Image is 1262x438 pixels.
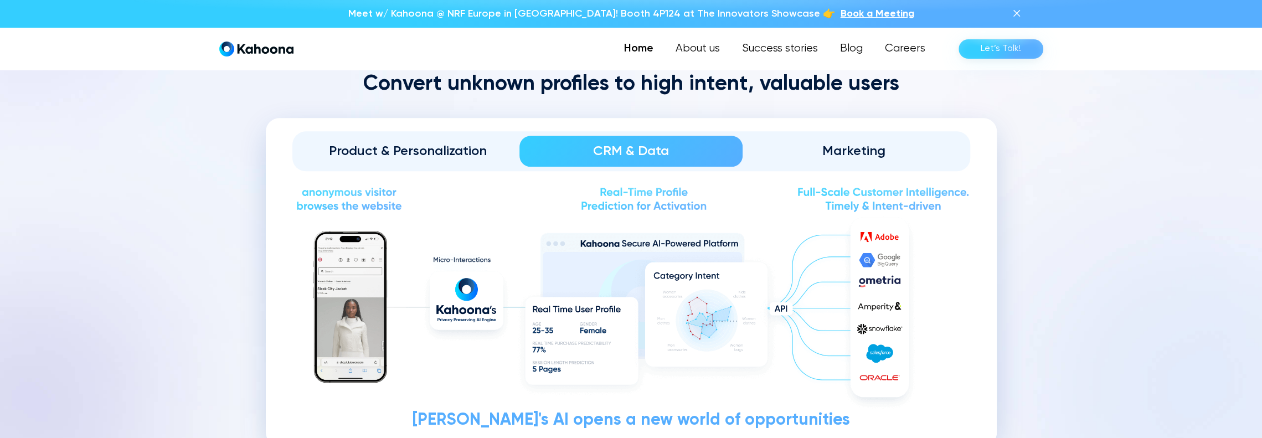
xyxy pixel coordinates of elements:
[731,38,829,60] a: Success stories
[348,7,835,21] p: Meet w/ Kahoona @ NRF Europe in [GEOGRAPHIC_DATA]! Booth 4P124 at The Innovators Showcase 👉
[535,142,727,160] div: CRM & Data
[841,7,914,21] a: Book a Meeting
[292,412,970,429] div: [PERSON_NAME]'s AI opens a new world of opportunities
[959,39,1043,59] a: Let’s Talk!
[613,38,665,60] a: Home
[758,142,950,160] div: Marketing
[841,9,914,19] span: Book a Meeting
[874,38,936,60] a: Careers
[312,142,504,160] div: Product & Personalization
[665,38,731,60] a: About us
[829,38,874,60] a: Blog
[981,40,1021,58] div: Let’s Talk!
[219,41,293,57] a: home
[266,71,997,98] h2: Convert unknown profiles to high intent, valuable users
